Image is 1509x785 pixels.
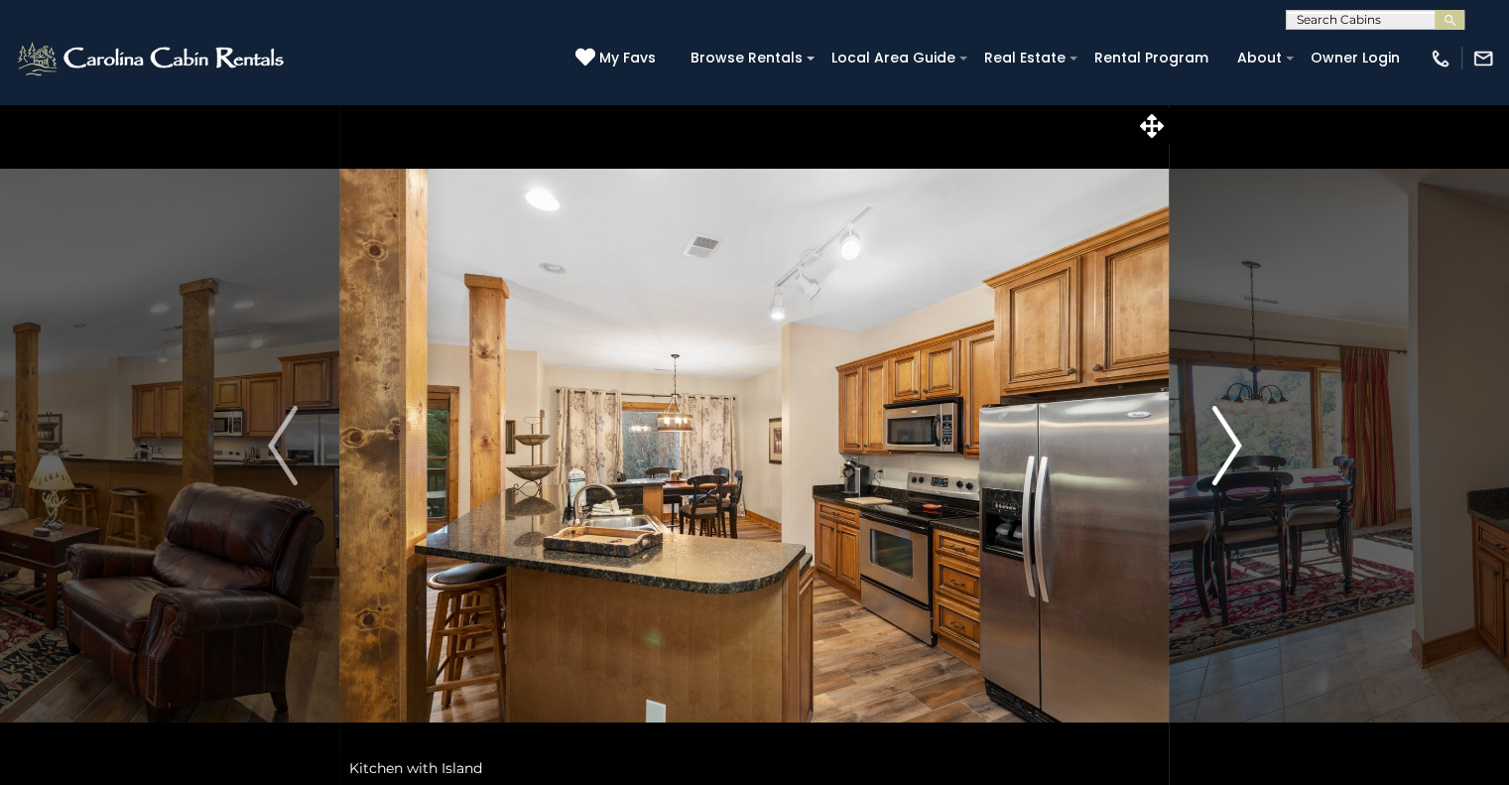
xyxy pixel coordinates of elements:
[268,406,298,485] img: arrow
[1211,406,1241,485] img: arrow
[1227,43,1292,73] a: About
[15,39,290,78] img: White-1-2.png
[575,48,661,69] a: My Favs
[1084,43,1218,73] a: Rental Program
[1430,48,1451,69] img: phone-regular-white.png
[1472,48,1494,69] img: mail-regular-white.png
[681,43,813,73] a: Browse Rentals
[974,43,1075,73] a: Real Estate
[599,48,656,68] span: My Favs
[821,43,965,73] a: Local Area Guide
[1301,43,1410,73] a: Owner Login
